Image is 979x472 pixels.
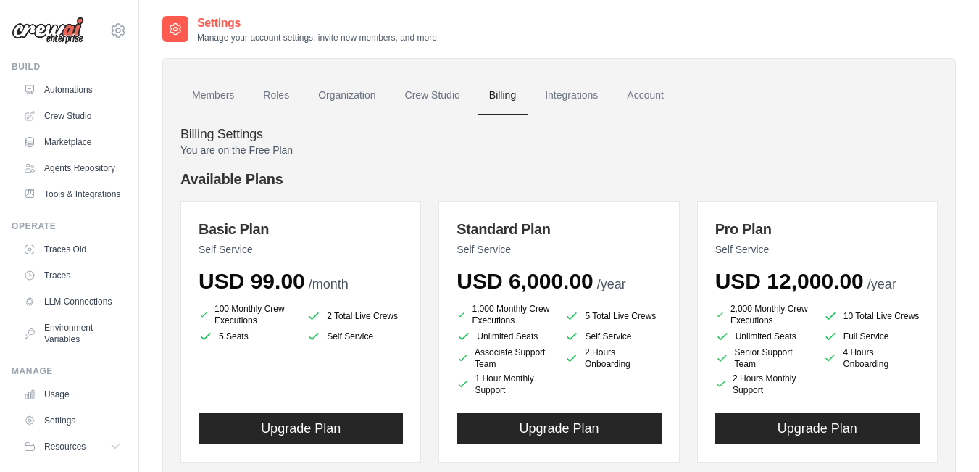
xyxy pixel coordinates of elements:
li: 1,000 Monthly Crew Executions [457,303,553,326]
li: Full Service [823,329,920,344]
p: Self Service [715,242,920,257]
h3: Basic Plan [199,219,403,239]
a: Crew Studio [393,76,472,115]
a: Settings [17,409,127,432]
a: Organization [307,76,387,115]
a: Traces [17,264,127,287]
a: Crew Studio [17,104,127,128]
span: USD 6,000.00 [457,269,593,293]
a: Automations [17,78,127,102]
li: 2 Hours Onboarding [565,347,661,370]
a: Usage [17,383,127,406]
a: Account [615,76,675,115]
a: Integrations [533,76,609,115]
span: /year [597,277,626,291]
li: 1 Hour Monthly Support [457,373,553,396]
p: You are on the Free Plan [180,143,938,157]
a: Billing [478,76,528,115]
a: Agents Repository [17,157,127,180]
p: Self Service [457,242,661,257]
li: 2 Total Live Crews [307,306,403,326]
h3: Standard Plan [457,219,661,239]
span: USD 12,000.00 [715,269,864,293]
li: 2 Hours Monthly Support [715,373,812,396]
a: Members [180,76,246,115]
div: Build [12,61,127,73]
li: 100 Monthly Crew Executions [199,303,295,326]
li: Senior Support Team [715,347,812,370]
li: 2,000 Monthly Crew Executions [715,303,812,326]
li: Associate Support Team [457,347,553,370]
li: Unlimited Seats [715,329,812,344]
h4: Available Plans [180,169,938,189]
li: 5 Seats [199,329,295,344]
button: Resources [17,435,127,458]
span: /month [309,277,349,291]
span: Resources [44,441,86,452]
p: Manage your account settings, invite new members, and more. [197,32,439,44]
a: LLM Connections [17,290,127,313]
div: Manage [12,365,127,377]
li: Self Service [565,329,661,344]
img: Logo [12,17,84,44]
p: Self Service [199,242,403,257]
a: Traces Old [17,238,127,261]
h4: Billing Settings [180,127,938,143]
button: Upgrade Plan [199,413,403,444]
h2: Settings [197,15,439,32]
li: 4 Hours Onboarding [823,347,920,370]
h3: Pro Plan [715,219,920,239]
li: 10 Total Live Crews [823,306,920,326]
div: Operate [12,220,127,232]
span: /year [867,277,896,291]
a: Roles [251,76,301,115]
span: USD 99.00 [199,269,305,293]
a: Marketplace [17,131,127,154]
li: Unlimited Seats [457,329,553,344]
a: Tools & Integrations [17,183,127,206]
button: Upgrade Plan [457,413,661,444]
li: 5 Total Live Crews [565,306,661,326]
li: Self Service [307,329,403,344]
button: Upgrade Plan [715,413,920,444]
a: Environment Variables [17,316,127,351]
